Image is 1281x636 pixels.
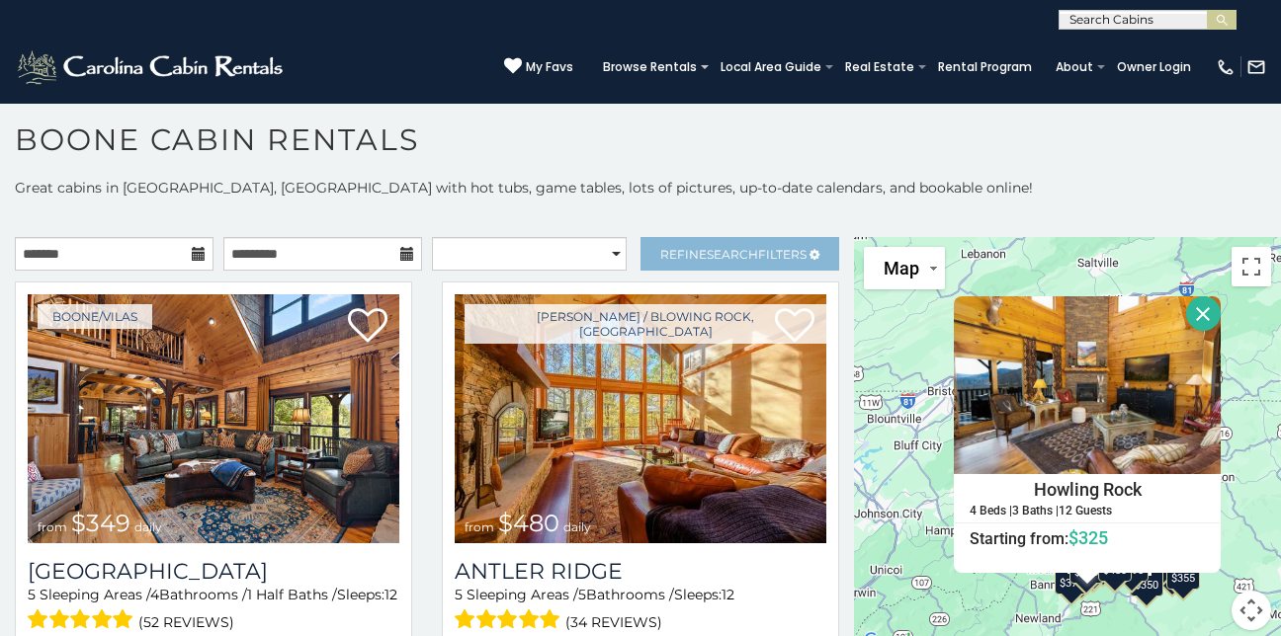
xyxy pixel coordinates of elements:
h5: 3 Baths | [1012,505,1059,517]
span: 1 Half Baths / [247,586,337,603]
a: RefineSearchFilters [640,237,839,271]
span: $349 [71,509,130,537]
span: Refine Filters [660,247,807,262]
button: Change map style [864,247,945,289]
h4: Howling Rock [955,475,1220,505]
span: 4 [150,586,159,603]
a: [GEOGRAPHIC_DATA] [28,558,399,585]
a: Local Area Guide [711,53,831,81]
a: Howling Rock 4 Beds | 3 Baths | 12 Guests Starting from:$325 [954,474,1221,549]
h3: Diamond Creek Lodge [28,558,399,585]
span: from [38,519,67,534]
a: [PERSON_NAME] / Blowing Rock, [GEOGRAPHIC_DATA] [465,304,826,344]
span: Map [884,258,919,278]
button: Close [1186,296,1221,331]
span: 5 [455,586,463,603]
span: Search [707,247,758,262]
img: Howling Rock [954,296,1221,474]
a: Rental Program [928,53,1042,81]
a: Owner Login [1107,53,1201,81]
h6: Starting from: [955,528,1220,548]
a: Diamond Creek Lodge from $349 daily [28,294,399,543]
span: (34 reviews) [565,609,662,635]
span: (52 reviews) [138,609,234,635]
a: Boone/Vilas [38,304,152,329]
span: $480 [498,509,559,537]
img: White-1-2.png [15,47,289,87]
span: from [465,519,494,534]
span: 12 [384,586,397,603]
div: Sleeping Areas / Bathrooms / Sleeps: [455,585,826,635]
img: Diamond Creek Lodge [28,294,399,543]
span: daily [134,519,162,534]
span: 12 [722,586,734,603]
img: mail-regular-white.png [1246,57,1266,77]
div: $375 [1055,557,1088,595]
span: 5 [578,586,586,603]
a: Antler Ridge from $480 daily [455,294,826,543]
button: Toggle fullscreen view [1232,247,1271,286]
button: Map camera controls [1232,591,1271,630]
h5: 12 Guests [1059,505,1112,517]
span: $325 [1068,527,1108,548]
div: Sleeping Areas / Bathrooms / Sleeps: [28,585,399,635]
a: My Favs [504,57,573,77]
span: My Favs [526,58,573,76]
span: 5 [28,586,36,603]
img: Antler Ridge [455,294,826,543]
a: Real Estate [835,53,924,81]
a: Browse Rentals [593,53,707,81]
a: Antler Ridge [455,558,826,585]
span: daily [563,519,591,534]
img: phone-regular-white.png [1216,57,1236,77]
a: About [1046,53,1103,81]
h5: 4 Beds | [970,505,1012,517]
